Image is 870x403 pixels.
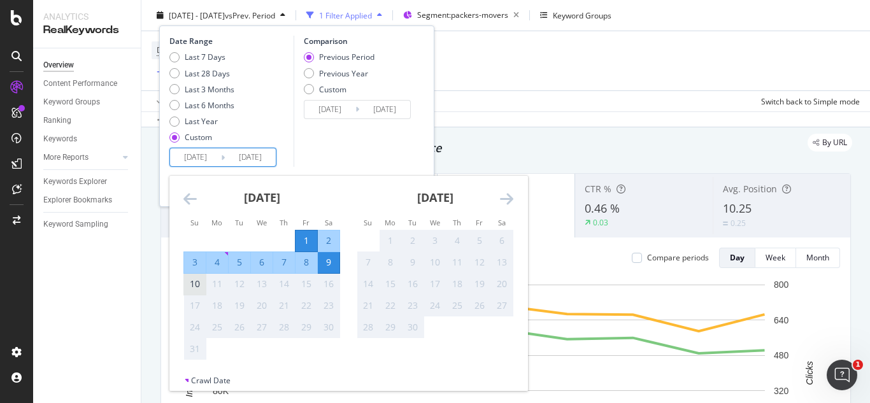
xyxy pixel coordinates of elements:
div: 3 [184,256,206,269]
img: Equal [723,222,728,225]
div: Compare periods [647,252,709,263]
div: 2 [318,234,339,247]
td: Not available. Friday, September 26, 2025 [469,295,491,316]
td: Not available. Saturday, August 16, 2025 [318,273,340,295]
td: Not available. Monday, September 22, 2025 [380,295,402,316]
div: 16 [318,278,339,290]
td: Not available. Tuesday, September 23, 2025 [402,295,424,316]
div: 9 [318,256,339,269]
div: 28 [273,321,295,334]
input: End Date [225,148,276,166]
td: Selected as end date. Saturday, August 9, 2025 [318,251,340,273]
td: Not available. Tuesday, August 19, 2025 [229,295,251,316]
div: Move backward to switch to the previous month. [183,191,197,207]
span: Segment: packers-movers [417,10,508,20]
small: We [257,218,267,227]
span: vs Prev. Period [225,10,275,20]
td: Not available. Sunday, September 21, 2025 [357,295,380,316]
td: Not available. Monday, August 18, 2025 [206,295,229,316]
td: Not available. Monday, August 25, 2025 [206,316,229,338]
div: Keyword Groups [553,10,611,20]
small: Mo [211,218,222,227]
td: Not available. Monday, August 11, 2025 [206,273,229,295]
div: More Reports [43,151,89,164]
div: 11 [446,256,468,269]
button: 1 Filter Applied [301,5,387,25]
div: 22 [380,299,401,312]
div: 2 [402,234,424,247]
div: Day [730,252,745,263]
td: Not available. Monday, September 29, 2025 [380,316,402,338]
td: Not available. Friday, August 22, 2025 [296,295,318,316]
text: 80K [213,386,229,396]
div: 6 [251,256,273,269]
text: 640 [774,315,789,325]
a: Ranking [43,114,132,127]
div: 6 [491,234,513,247]
a: Explorer Bookmarks [43,194,132,207]
div: 20 [491,278,513,290]
div: Last Year [185,116,218,127]
small: Fr [303,218,310,227]
div: Date Range [169,36,290,46]
td: Not available. Tuesday, September 30, 2025 [402,316,424,338]
td: Not available. Friday, August 29, 2025 [296,316,318,338]
div: Analytics [43,10,131,23]
td: Not available. Friday, September 5, 2025 [469,230,491,251]
td: Selected. Friday, August 8, 2025 [296,251,318,273]
td: Not available. Tuesday, September 2, 2025 [402,230,424,251]
div: 0.03 [593,217,608,228]
div: Last 3 Months [185,83,234,94]
td: Not available. Wednesday, September 24, 2025 [424,295,446,316]
span: Device [157,45,181,55]
td: Not available. Monday, September 15, 2025 [380,273,402,295]
text: Impressions [184,349,194,397]
div: 4 [446,234,468,247]
td: Not available. Sunday, September 7, 2025 [357,251,380,273]
div: Week [766,252,785,263]
text: Clicks [804,361,815,385]
div: 8 [296,256,317,269]
span: 0.46 % [585,201,620,216]
td: Not available. Tuesday, August 26, 2025 [229,316,251,338]
button: Add Filter [152,65,203,80]
div: 20 [251,299,273,312]
div: 18 [446,278,468,290]
td: Not available. Thursday, August 14, 2025 [273,273,296,295]
div: 15 [380,278,401,290]
strong: [DATE] [244,190,280,205]
span: Avg. Position [723,183,777,195]
div: Switch back to Simple mode [761,95,860,106]
div: 26 [229,321,250,334]
button: Week [755,248,796,268]
div: 13 [251,278,273,290]
small: Sa [498,218,506,227]
div: 24 [184,321,206,334]
div: 17 [424,278,446,290]
small: Th [280,218,288,227]
button: Segment:packers-movers [398,5,524,25]
div: 27 [251,321,273,334]
td: Selected. Monday, August 4, 2025 [206,251,229,273]
td: Not available. Thursday, August 21, 2025 [273,295,296,316]
div: Previous Year [304,67,374,78]
td: Not available. Tuesday, September 16, 2025 [402,273,424,295]
div: 14 [357,278,379,290]
div: 16 [402,278,424,290]
div: 31 [184,343,206,355]
div: 25 [206,321,228,334]
text: 480 [774,350,789,360]
div: Previous Period [319,52,374,62]
div: 29 [380,321,401,334]
div: 30 [402,321,424,334]
div: 14 [273,278,295,290]
div: 12 [229,278,250,290]
div: 17 [184,299,206,312]
small: Sa [325,218,332,227]
div: 15 [296,278,317,290]
span: 10.25 [723,201,752,216]
div: Last 6 Months [185,100,234,111]
div: Last 7 Days [169,52,234,62]
div: 12 [469,256,490,269]
small: Tu [408,218,417,227]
